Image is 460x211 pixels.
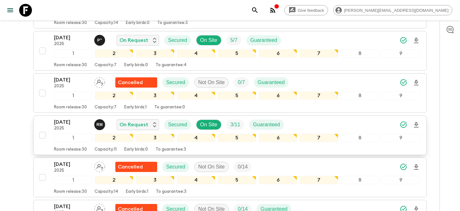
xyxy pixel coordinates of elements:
div: 8 [341,176,379,184]
div: 5 [218,134,256,142]
p: Room release: 30 [54,189,87,194]
p: Secured [168,36,187,44]
div: 7 [300,49,338,58]
p: Room release: 30 [54,105,87,110]
p: Secured [168,121,187,129]
p: To guarantee: 3 [157,20,188,26]
p: Capacity: 11 [95,147,117,152]
p: 2025 [54,126,89,131]
span: Renson Mburu [94,121,106,126]
button: menu [4,4,17,17]
div: Flash Pack cancellation [115,77,157,88]
svg: Synced Successfully [400,79,407,86]
p: Cancelled [118,79,143,86]
p: R M [96,122,103,127]
p: Capacity: 7 [95,105,117,110]
div: 7 [300,176,338,184]
svg: Synced Successfully [400,163,407,171]
p: 2025 [54,84,89,89]
p: Secured [166,79,185,86]
div: Trip Fill [234,162,251,172]
div: 5 [218,176,256,184]
button: search adventures [249,4,261,17]
div: Trip Fill [226,120,244,130]
svg: Download Onboarding [412,163,420,171]
div: 3 [136,134,174,142]
div: 4 [177,134,215,142]
div: 6 [259,91,297,100]
p: Early birds: 0 [126,20,149,26]
svg: Download Onboarding [412,121,420,129]
svg: Synced Successfully [400,121,407,129]
p: 2025 [54,168,89,173]
div: 9 [382,49,420,58]
p: Capacity: 14 [95,189,118,194]
div: 2 [95,91,133,100]
p: Early birds: 1 [124,105,147,110]
span: [PERSON_NAME][EMAIL_ADDRESS][DOMAIN_NAME] [341,8,452,13]
p: To guarantee: 3 [156,147,186,152]
div: Secured [162,162,189,172]
div: 3 [136,49,174,58]
div: 3 [136,91,174,100]
div: 8 [341,91,379,100]
svg: Download Onboarding [412,79,420,87]
p: Early birds: 0 [124,147,148,152]
p: [DATE] [54,34,89,42]
p: 2025 [54,42,89,47]
p: Guaranteed [253,121,280,129]
span: Assign pack leader [94,163,105,168]
div: 6 [259,49,297,58]
span: Pacifique "Pax" Girinshuti [94,37,106,42]
div: 8 [341,49,379,58]
svg: Synced Successfully [400,36,407,44]
div: Not On Site [194,162,229,172]
button: [DATE]2025Renson MburuOn RequestSecuredOn SiteTrip FillGuaranteed123456789Room release:30Capacity... [33,115,427,155]
div: Secured [162,77,189,88]
p: Early birds: 0 [124,63,148,68]
p: Capacity: 14 [95,20,118,26]
p: [DATE] [54,118,89,126]
p: On Request [119,36,148,44]
div: 7 [300,91,338,100]
div: 9 [382,134,420,142]
div: Trip Fill [226,35,241,45]
svg: Download Onboarding [412,37,420,44]
div: 8 [341,134,379,142]
button: P" [94,35,106,46]
div: 5 [218,49,256,58]
div: Secured [164,120,191,130]
div: [PERSON_NAME][EMAIL_ADDRESS][DOMAIN_NAME] [333,5,452,15]
div: Not On Site [194,77,229,88]
span: Give feedback [294,8,328,13]
div: 2 [95,176,133,184]
p: P " [97,38,102,43]
div: Flash Pack cancellation [115,162,157,172]
div: 9 [382,176,420,184]
p: Guaranteed [250,36,277,44]
p: 0 / 7 [238,79,245,86]
p: Early birds: 1 [126,189,148,194]
p: On Request [119,121,148,129]
div: 6 [259,176,297,184]
p: Room release: 30 [54,63,87,68]
p: Not On Site [198,79,225,86]
div: 4 [177,91,215,100]
div: 3 [136,176,174,184]
div: On Site [196,120,221,130]
div: 1 [54,49,92,58]
p: Capacity: 7 [95,63,117,68]
p: On Site [200,36,217,44]
p: Guaranteed [258,79,285,86]
div: Trip Fill [234,77,249,88]
div: 1 [54,134,92,142]
p: [DATE] [54,160,89,168]
div: 7 [300,134,338,142]
button: [DATE]2025Pacifique "Pax" GirinshutiOn RequestSecuredOn SiteTrip FillGuaranteed123456789Room rele... [33,31,427,71]
div: 6 [259,134,297,142]
button: [DATE]2025Assign pack leaderFlash Pack cancellationSecuredNot On SiteTrip FillGuaranteed123456789... [33,73,427,113]
p: Cancelled [118,163,143,171]
div: 1 [54,91,92,100]
p: On Site [200,121,217,129]
div: 2 [95,49,133,58]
